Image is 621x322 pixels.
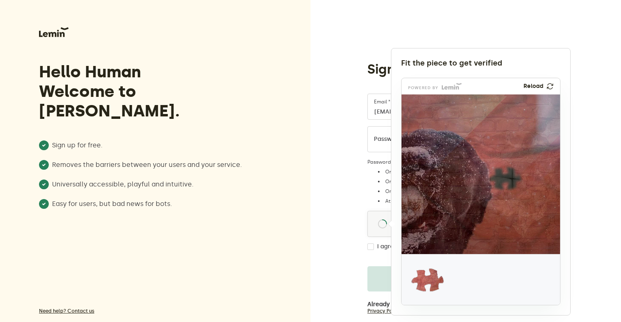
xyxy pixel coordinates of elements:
[523,83,543,90] p: Reload
[401,58,560,68] div: Fit the piece to get verified
[442,83,462,90] img: Lemin logo
[408,86,439,90] p: powered by
[547,83,554,90] img: refresh.png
